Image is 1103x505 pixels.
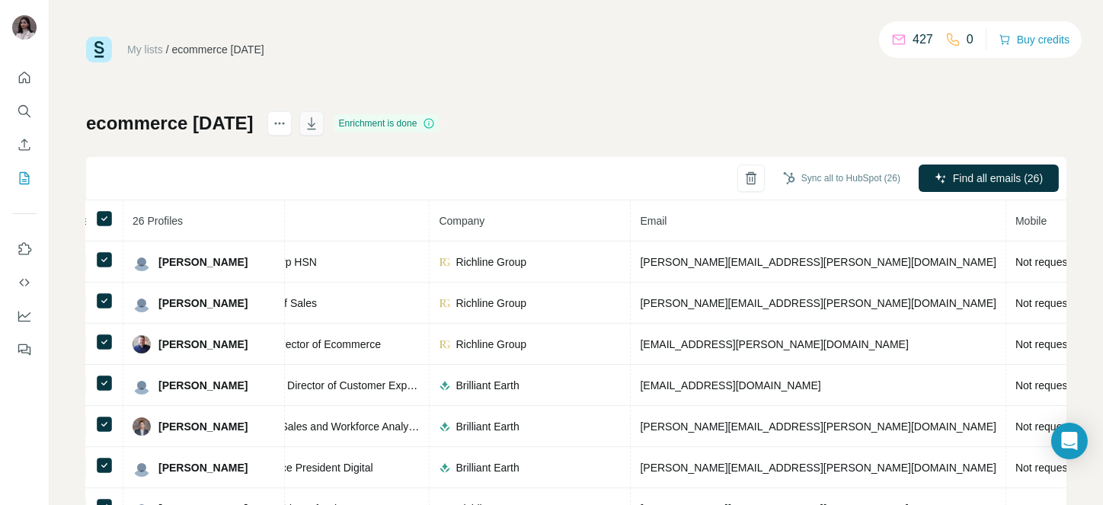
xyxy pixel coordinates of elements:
[12,131,37,158] button: Enrich CSV
[913,30,933,49] p: 427
[439,462,451,474] img: company-logo
[1015,256,1082,268] span: Not requested
[1015,379,1082,392] span: Not requested
[158,460,248,475] span: [PERSON_NAME]
[158,378,248,393] span: [PERSON_NAME]
[12,165,37,192] button: My lists
[166,42,169,57] li: /
[1015,338,1082,350] span: Not requested
[439,256,451,268] img: company-logo
[133,294,151,312] img: Avatar
[1015,462,1082,474] span: Not requested
[1015,420,1082,433] span: Not requested
[267,111,292,136] button: actions
[12,336,37,363] button: Feedback
[158,337,248,352] span: [PERSON_NAME]
[640,256,996,268] span: [PERSON_NAME][EMAIL_ADDRESS][PERSON_NAME][DOMAIN_NAME]
[158,254,248,270] span: [PERSON_NAME]
[456,378,519,393] span: Brilliant Earth
[640,215,667,227] span: Email
[12,97,37,125] button: Search
[439,338,451,350] img: company-logo
[133,215,183,227] span: 26 Profiles
[238,462,372,474] span: Senior Vice President Digital
[12,269,37,296] button: Use Surfe API
[640,379,820,392] span: [EMAIL_ADDRESS][DOMAIN_NAME]
[456,296,526,311] span: Richline Group
[1015,215,1047,227] span: Mobile
[172,42,264,57] div: ecommerce [DATE]
[86,37,112,62] img: Surfe Logo
[86,111,254,136] h1: ecommerce [DATE]
[133,253,151,271] img: Avatar
[953,171,1043,186] span: Find all emails (26)
[238,338,381,350] span: Global Director of Ecommerce
[772,167,911,190] button: Sync all to HubSpot (26)
[439,297,451,309] img: company-logo
[640,297,996,309] span: [PERSON_NAME][EMAIL_ADDRESS][PERSON_NAME][DOMAIN_NAME]
[158,296,248,311] span: [PERSON_NAME]
[456,254,526,270] span: Richline Group
[133,417,151,436] img: Avatar
[456,337,526,352] span: Richline Group
[919,165,1059,192] button: Find all emails (26)
[456,419,519,434] span: Brilliant Earth
[12,64,37,91] button: Quick start
[238,379,442,392] span: Associate Director of Customer Experience
[238,420,424,433] span: Director, Sales and Workforce Analytics
[640,420,996,433] span: [PERSON_NAME][EMAIL_ADDRESS][PERSON_NAME][DOMAIN_NAME]
[334,114,440,133] div: Enrichment is done
[133,335,151,353] img: Avatar
[133,376,151,395] img: Avatar
[158,419,248,434] span: [PERSON_NAME]
[456,460,519,475] span: Brilliant Earth
[439,215,484,227] span: Company
[439,420,451,433] img: company-logo
[127,43,163,56] a: My lists
[133,459,151,477] img: Avatar
[12,235,37,263] button: Use Surfe on LinkedIn
[640,462,996,474] span: [PERSON_NAME][EMAIL_ADDRESS][PERSON_NAME][DOMAIN_NAME]
[1015,297,1082,309] span: Not requested
[439,379,451,392] img: company-logo
[1051,423,1088,459] div: Open Intercom Messenger
[12,302,37,330] button: Dashboard
[999,29,1069,50] button: Buy credits
[967,30,974,49] p: 0
[640,338,908,350] span: [EMAIL_ADDRESS][PERSON_NAME][DOMAIN_NAME]
[12,15,37,40] img: Avatar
